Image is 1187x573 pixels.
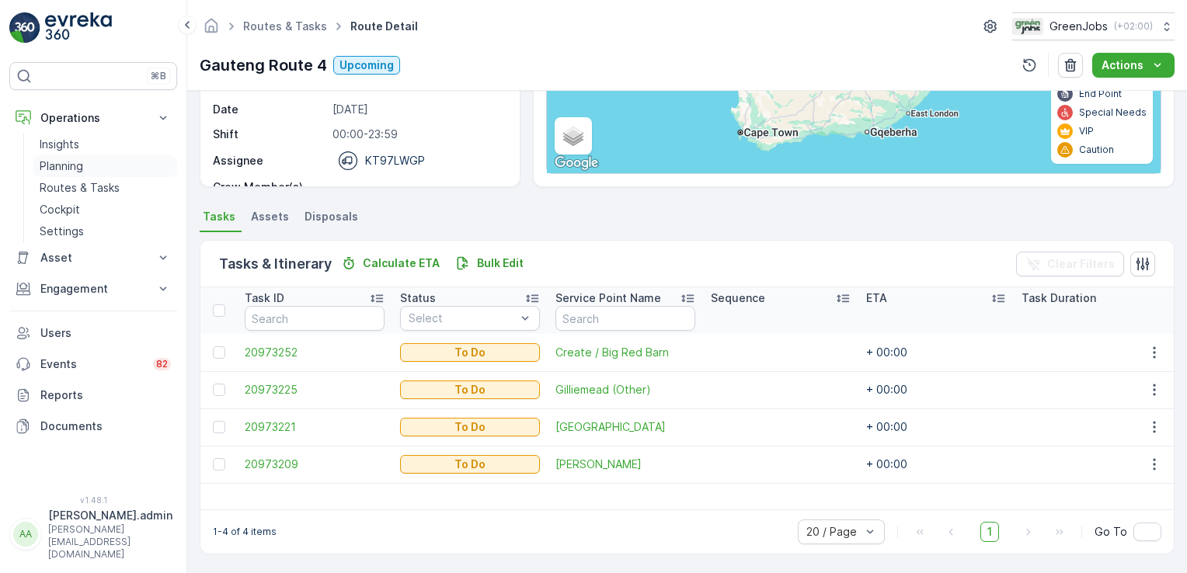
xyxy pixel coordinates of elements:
[556,119,590,153] a: Layers
[213,179,326,195] p: Crew Member(s)
[347,19,421,34] span: Route Detail
[555,306,695,331] input: Search
[48,508,172,523] p: [PERSON_NAME].admin
[9,12,40,43] img: logo
[203,23,220,36] a: Homepage
[245,345,385,360] a: 20973252
[555,457,695,472] span: [PERSON_NAME]
[409,311,516,326] p: Select
[9,508,177,561] button: AA[PERSON_NAME].admin[PERSON_NAME][EMAIL_ADDRESS][DOMAIN_NAME]
[305,209,358,224] span: Disposals
[551,153,602,173] img: Google
[245,419,385,435] a: 20973221
[9,242,177,273] button: Asset
[332,102,503,117] p: [DATE]
[213,458,225,471] div: Toggle Row Selected
[245,457,385,472] a: 20973209
[1050,19,1108,34] p: GreenJobs
[400,455,540,474] button: To Do
[1016,252,1124,276] button: Clear Filters
[9,318,177,349] a: Users
[40,250,146,266] p: Asset
[33,134,177,155] a: Insights
[45,12,112,43] img: logo_light-DOdMpM7g.png
[213,384,225,396] div: Toggle Row Selected
[365,153,425,168] p: KT97LWGP
[335,254,446,273] button: Calculate ETA
[858,446,1014,483] td: + 00:00
[1012,12,1175,40] button: GreenJobs(+02:00)
[40,356,144,372] p: Events
[1114,20,1153,33] p: ( +02:00 )
[1022,290,1096,306] p: Task Duration
[213,526,277,538] p: 1-4 of 4 items
[454,345,486,360] p: To Do
[40,202,80,217] p: Cockpit
[213,421,225,433] div: Toggle Row Selected
[1079,88,1122,100] p: End Point
[1079,144,1114,156] p: Caution
[203,209,235,224] span: Tasks
[213,346,225,359] div: Toggle Row Selected
[48,523,172,561] p: [PERSON_NAME][EMAIL_ADDRESS][DOMAIN_NAME]
[251,209,289,224] span: Assets
[333,56,400,75] button: Upcoming
[858,371,1014,408] td: + 00:00
[1092,53,1175,78] button: Actions
[40,418,171,434] p: Documents
[400,418,540,436] button: To Do
[151,70,166,82] p: ⌘B
[213,153,263,168] p: Assignee
[555,419,695,435] span: [GEOGRAPHIC_DATA]
[245,290,284,306] p: Task ID
[213,127,326,142] p: Shift
[477,255,524,271] p: Bulk Edit
[858,334,1014,371] td: + 00:00
[245,382,385,398] span: 20973225
[449,254,530,273] button: Bulk Edit
[363,255,440,271] p: Calculate ETA
[33,177,177,199] a: Routes & Tasks
[711,290,765,306] p: Sequence
[40,325,171,341] p: Users
[1079,106,1147,119] p: Special Needs
[1079,125,1094,137] p: VIP
[33,155,177,177] a: Planning
[40,180,120,196] p: Routes & Tasks
[400,290,436,306] p: Status
[555,382,695,398] a: Gilliemead (Other)
[551,153,602,173] a: Open this area in Google Maps (opens a new window)
[9,411,177,442] a: Documents
[1047,256,1115,272] p: Clear Filters
[200,54,327,77] p: Gauteng Route 4
[40,387,171,403] p: Reports
[33,221,177,242] a: Settings
[454,457,486,472] p: To Do
[339,57,394,73] p: Upcoming
[219,253,332,275] p: Tasks & Itinerary
[555,345,695,360] a: Create / Big Red Barn
[213,102,326,117] p: Date
[9,380,177,411] a: Reports
[9,349,177,380] a: Events82
[858,408,1014,446] td: + 00:00
[9,495,177,505] span: v 1.48.1
[9,102,177,134] button: Operations
[40,137,79,152] p: Insights
[156,358,168,370] p: 82
[9,273,177,304] button: Engagement
[555,419,695,435] a: SuperSport Park
[454,419,486,435] p: To Do
[40,224,84,239] p: Settings
[555,457,695,472] a: Glen Starling
[400,343,540,362] button: To Do
[33,199,177,221] a: Cockpit
[1102,57,1143,73] p: Actions
[245,306,385,331] input: Search
[40,281,146,297] p: Engagement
